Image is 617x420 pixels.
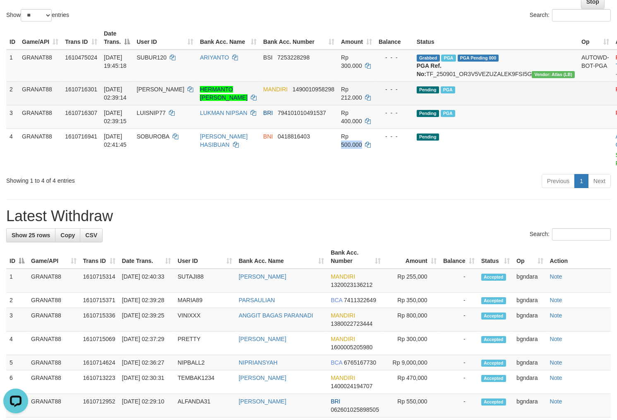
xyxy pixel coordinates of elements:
span: BCA [331,359,342,366]
td: 1610715371 [80,293,119,308]
td: Rp 800,000 [384,308,440,332]
span: Marked by bgnzaza [441,55,456,62]
b: PGA Ref. No: [417,62,442,77]
td: 1610715069 [80,332,119,355]
span: Copy 1380022723444 to clipboard [331,320,372,327]
span: Accepted [481,375,506,382]
span: Show 25 rows [12,232,50,239]
span: Accepted [481,360,506,367]
td: bgndara [513,308,547,332]
a: PARSAULIAN [239,297,275,303]
th: User ID: activate to sort column ascending [174,245,235,269]
a: Note [550,312,562,319]
td: TF_250901_OR3V5VEZUZALEK9FSI5G [413,50,578,82]
a: CSV [80,228,103,242]
a: NIPRIANSYAH [239,359,278,366]
td: GRANAT88 [28,269,80,293]
a: [PERSON_NAME] [239,336,286,342]
a: Note [550,297,562,303]
td: 3 [6,105,19,129]
td: bgndara [513,355,547,370]
span: [DATE] 02:41:45 [104,133,127,148]
th: Trans ID: activate to sort column ascending [80,245,119,269]
span: PGA Pending [458,55,499,62]
td: 2 [6,81,19,105]
td: [DATE] 02:29:10 [119,394,175,418]
th: Balance [375,26,413,50]
th: Op: activate to sort column ascending [513,245,547,269]
td: GRANAT88 [28,332,80,355]
span: Copy 7253228298 to clipboard [277,54,310,61]
td: SUTAJI88 [174,269,235,293]
a: Copy [55,228,80,242]
div: - - - [379,53,410,62]
span: Vendor URL: https://dashboard.q2checkout.com/secure [532,71,575,78]
td: 1610715336 [80,308,119,332]
a: Show 25 rows [6,228,55,242]
td: GRANAT88 [28,293,80,308]
th: Date Trans.: activate to sort column descending [101,26,133,50]
td: 1610713223 [80,370,119,394]
th: ID: activate to sort column descending [6,245,28,269]
td: Rp 9,000,000 [384,355,440,370]
td: - [440,308,478,332]
td: bgndara [513,293,547,308]
td: GRANAT88 [19,50,62,82]
span: BSI [263,54,273,61]
span: [DATE] 19:45:18 [104,54,127,69]
label: Show entries [6,9,69,21]
input: Search: [552,228,611,241]
a: [PERSON_NAME] [239,398,286,405]
span: BRI [263,110,273,116]
span: Accepted [481,297,506,304]
span: Marked by bgndara [441,110,455,117]
span: Copy 7411322649 to clipboard [344,297,376,303]
td: [DATE] 02:37:29 [119,332,175,355]
td: 1610715314 [80,269,119,293]
select: Showentries [21,9,52,21]
span: BRI [331,398,340,405]
th: Balance: activate to sort column ascending [440,245,478,269]
span: MANDIRI [331,312,355,319]
span: [PERSON_NAME] [137,86,184,93]
td: TEMBAK1234 [174,370,235,394]
a: Note [550,273,562,280]
td: NIPBALL2 [174,355,235,370]
span: 1610716941 [65,133,97,140]
a: ARIYANTO [200,54,229,61]
div: - - - [379,85,410,93]
a: [PERSON_NAME] [239,375,286,381]
td: AUTOWD-BOT-PGA [578,50,612,82]
a: [PERSON_NAME] HASIBUAN [200,133,247,148]
td: VINIXXX [174,308,235,332]
span: MANDIRI [263,86,288,93]
td: - [440,293,478,308]
td: 1610714624 [80,355,119,370]
td: - [440,332,478,355]
a: 1 [574,174,588,188]
td: bgndara [513,394,547,418]
th: Trans ID: activate to sort column ascending [62,26,101,50]
span: 1610475024 [65,54,97,61]
span: BNI [263,133,273,140]
td: [DATE] 02:39:28 [119,293,175,308]
td: bgndara [513,370,547,394]
th: Date Trans.: activate to sort column ascending [119,245,175,269]
td: 4 [6,129,19,171]
a: [PERSON_NAME] [239,273,286,280]
td: 1 [6,50,19,82]
a: ANGGIT BAGAS PARANADI [239,312,313,319]
td: GRANAT88 [28,308,80,332]
span: Copy 0418816403 to clipboard [278,133,310,140]
th: Game/API: activate to sort column ascending [28,245,80,269]
td: GRANAT88 [28,355,80,370]
span: 1610716307 [65,110,97,116]
td: 1 [6,269,28,293]
td: Rp 550,000 [384,394,440,418]
td: - [440,269,478,293]
td: [DATE] 02:39:25 [119,308,175,332]
td: GRANAT88 [28,370,80,394]
td: 1610712952 [80,394,119,418]
td: GRANAT88 [19,129,62,171]
td: 5 [6,355,28,370]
